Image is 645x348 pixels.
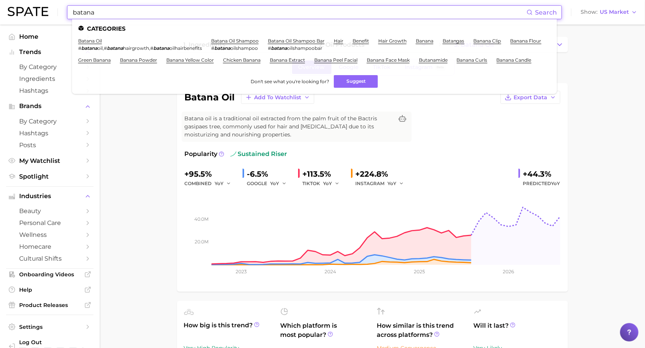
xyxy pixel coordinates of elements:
[78,45,81,51] span: #
[19,130,80,137] span: Hashtags
[247,168,292,180] div: -6.5%
[19,231,80,238] span: wellness
[104,45,107,51] span: #
[377,321,464,340] span: How similar is this trend across platforms?
[501,91,560,104] button: Export Data
[281,321,368,346] span: Which platform is most popular?
[19,271,80,278] span: Onboarding Videos
[19,207,80,215] span: beauty
[6,31,94,43] a: Home
[19,243,80,250] span: homecare
[353,38,369,44] a: benefit
[6,100,94,112] button: Brands
[185,179,236,188] div: combined
[356,179,409,188] div: INSTAGRAM
[270,57,305,63] a: banana extract
[419,57,448,63] a: butanamide
[271,45,287,51] em: batana
[123,45,149,51] span: hairgrowth
[523,179,560,188] span: Predicted
[185,168,236,180] div: +95.5%
[236,269,247,274] tspan: 2023
[551,37,568,52] button: Change Category
[6,61,94,73] a: by Category
[230,151,236,157] img: sustained riser
[388,180,397,187] span: YoY
[6,321,94,333] a: Settings
[6,299,94,311] a: Product Releases
[324,269,336,274] tspan: 2024
[303,179,345,188] div: TIKTOK
[19,339,87,346] span: Log Out
[241,91,314,104] button: Add to Watchlist
[523,168,560,180] div: +44.3%
[214,45,230,51] em: batana
[185,115,393,139] span: Batana oil is a traditional oil extracted from the palm fruit of the Bactris gasipaes tree, commo...
[356,168,409,180] div: +224.8%
[19,49,80,56] span: Trends
[323,180,332,187] span: YoY
[268,38,325,44] a: batana oil shampoo bar
[6,73,94,85] a: Ingredients
[185,93,235,102] h1: batana oil
[184,321,271,340] span: How big is this trend?
[6,284,94,295] a: Help
[287,45,322,51] span: oilshampoobar
[215,179,231,188] button: YoY
[378,38,407,44] a: hair growth
[19,255,80,262] span: cultural shifts
[81,45,97,51] em: batana
[211,38,259,44] a: batana oil shampoo
[19,323,80,330] span: Settings
[19,141,80,149] span: Posts
[6,127,94,139] a: Hashtags
[514,94,548,101] span: Export Data
[6,115,94,127] a: by Category
[334,38,343,44] a: hair
[6,139,94,151] a: Posts
[6,269,94,280] a: Onboarding Videos
[78,38,102,44] a: batana oil
[19,118,80,125] span: by Category
[19,302,80,309] span: Product Releases
[6,229,94,241] a: wellness
[600,10,629,14] span: US Market
[388,179,404,188] button: YoY
[254,94,302,101] span: Add to Watchlist
[107,45,123,51] em: batana
[6,253,94,264] a: cultural shifts
[78,57,111,63] a: green banana
[6,85,94,97] a: Hashtags
[19,33,80,40] span: Home
[8,7,48,16] img: SPATE
[223,57,261,63] a: chicken banana
[6,190,94,202] button: Industries
[551,181,560,186] span: YoY
[497,57,532,63] a: banana candle
[535,9,557,16] span: Search
[314,57,358,63] a: banana peel facial
[19,219,80,227] span: personal care
[579,7,639,17] button: ShowUS Market
[19,103,80,110] span: Brands
[6,205,94,217] a: beauty
[503,269,514,274] tspan: 2026
[334,75,378,88] button: Suggest
[19,193,80,200] span: Industries
[510,38,542,44] a: banana flour
[6,241,94,253] a: homecare
[185,149,218,159] span: Popularity
[230,45,258,51] span: oilshampoo
[19,157,80,164] span: My Watchlist
[443,38,464,44] a: batangas
[72,6,527,19] input: Search here for a brand, industry, or ingredient
[6,46,94,58] button: Trends
[581,10,597,14] span: Show
[271,180,279,187] span: YoY
[303,168,345,180] div: +113.5%
[474,38,501,44] a: banana clip
[153,45,169,51] em: batana
[323,179,340,188] button: YoY
[166,57,214,63] a: banana yellow color
[19,87,80,94] span: Hashtags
